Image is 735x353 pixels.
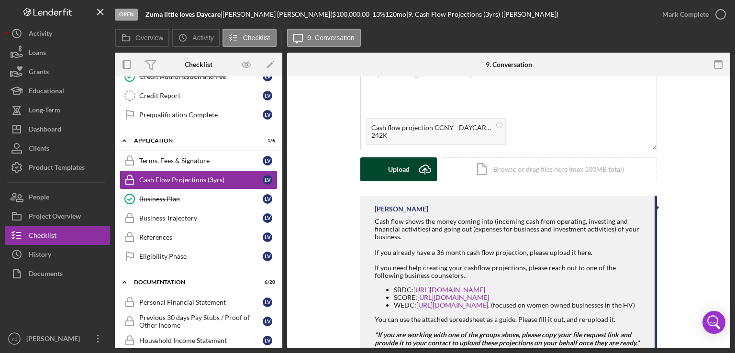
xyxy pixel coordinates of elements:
[5,329,110,348] button: YB[PERSON_NAME]
[263,72,272,81] div: L V
[308,34,355,42] label: 9. Conversation
[139,92,263,99] div: Credit Report
[417,293,489,301] a: [URL][DOMAIN_NAME]
[5,139,110,158] button: Clients
[375,205,428,213] div: [PERSON_NAME]
[29,100,60,122] div: Long-Term
[29,43,46,65] div: Loans
[375,316,645,323] div: You can use the attached spreadsheet as a guide. Please fill it out, and re-upload it.
[139,195,263,203] div: Business Plan
[263,298,272,307] div: L V
[120,151,278,170] a: Terms, Fees & SignatureLV
[263,91,272,100] div: L V
[372,11,385,18] div: 13 %
[287,29,361,47] button: 9. Conversation
[223,11,332,18] div: [PERSON_NAME] [PERSON_NAME] |
[258,138,275,143] div: 1 / 6
[139,253,263,260] div: Eligibility Phase
[120,67,278,86] a: Credit Authorization and FeeLV
[375,218,645,241] div: Cash flow shows the money coming into (incoming cash from operating, investing and financial acti...
[120,170,278,189] a: Cash Flow Projections (3yrs)LV
[413,286,485,294] a: [URL][DOMAIN_NAME]
[394,294,645,301] li: SCORE:
[371,124,491,132] div: Cash flow projection CCNY - DAYCARE Zumma (2)1.xlsx
[263,317,272,326] div: L V
[5,207,110,226] button: Project Overview
[134,279,251,285] div: Documentation
[139,298,263,306] div: Personal Financial Statement
[139,111,263,119] div: Prequalification Complete
[185,61,212,68] div: Checklist
[223,29,277,47] button: Checklist
[29,207,81,228] div: Project Overview
[145,11,223,18] div: |
[29,81,64,103] div: Educational
[135,34,163,42] label: Overview
[120,86,278,105] a: Credit ReportLV
[29,158,85,179] div: Product Templates
[29,62,49,84] div: Grants
[5,24,110,43] button: Activity
[139,314,263,329] div: Previous 30 days Pay Stubs / Proof of Other Income
[145,10,221,18] b: Zuma little loves Daycare
[192,34,213,42] label: Activity
[243,34,270,42] label: Checklist
[263,232,272,242] div: L V
[120,228,278,247] a: ReferencesLV
[29,139,49,160] div: Clients
[263,336,272,345] div: L V
[11,336,18,342] text: YB
[486,61,532,68] div: 9. Conversation
[139,73,263,80] div: Credit Authorization and Fee
[120,105,278,124] a: Prequalification CompleteLV
[263,110,272,120] div: L V
[653,5,730,24] button: Mark Complete
[263,213,272,223] div: L V
[5,188,110,207] button: People
[134,138,251,143] div: Application
[263,175,272,185] div: L V
[139,176,263,184] div: Cash Flow Projections (3yrs)
[120,331,278,350] a: Household Income StatementLV
[172,29,220,47] button: Activity
[115,29,169,47] button: Overview
[29,226,56,247] div: Checklist
[120,209,278,228] a: Business TrajectoryLV
[375,249,645,256] div: If you already have a 36 month cash flow projection, please upload it here.
[5,43,110,62] button: Loans
[263,194,272,204] div: L V
[29,188,49,209] div: People
[120,189,278,209] a: Business PlanLV
[394,286,645,294] li: SBDC:
[115,9,138,21] div: Open
[5,100,110,120] button: Long-Term
[5,158,110,177] button: Product Templates
[139,157,263,165] div: Terms, Fees & Signature
[5,120,110,139] button: Dashboard
[371,132,491,139] div: 242K
[258,279,275,285] div: 6 / 20
[263,252,272,261] div: L V
[5,226,110,245] button: Checklist
[5,245,110,264] button: History
[120,247,278,266] a: Eligibility PhaseLV
[5,62,110,81] button: Grants
[29,120,61,141] div: Dashboard
[332,11,372,18] div: $100,000.00
[5,81,110,100] button: Educational
[120,293,278,312] a: Personal Financial StatementLV
[360,157,437,181] button: Upload
[416,301,488,309] a: [URL][DOMAIN_NAME]
[394,301,645,309] li: WEDC: . (focused on women owned businesses in the HV)
[120,312,278,331] a: Previous 30 days Pay Stubs / Proof of Other IncomeLV
[5,264,110,283] a: Documents
[662,5,709,24] div: Mark Complete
